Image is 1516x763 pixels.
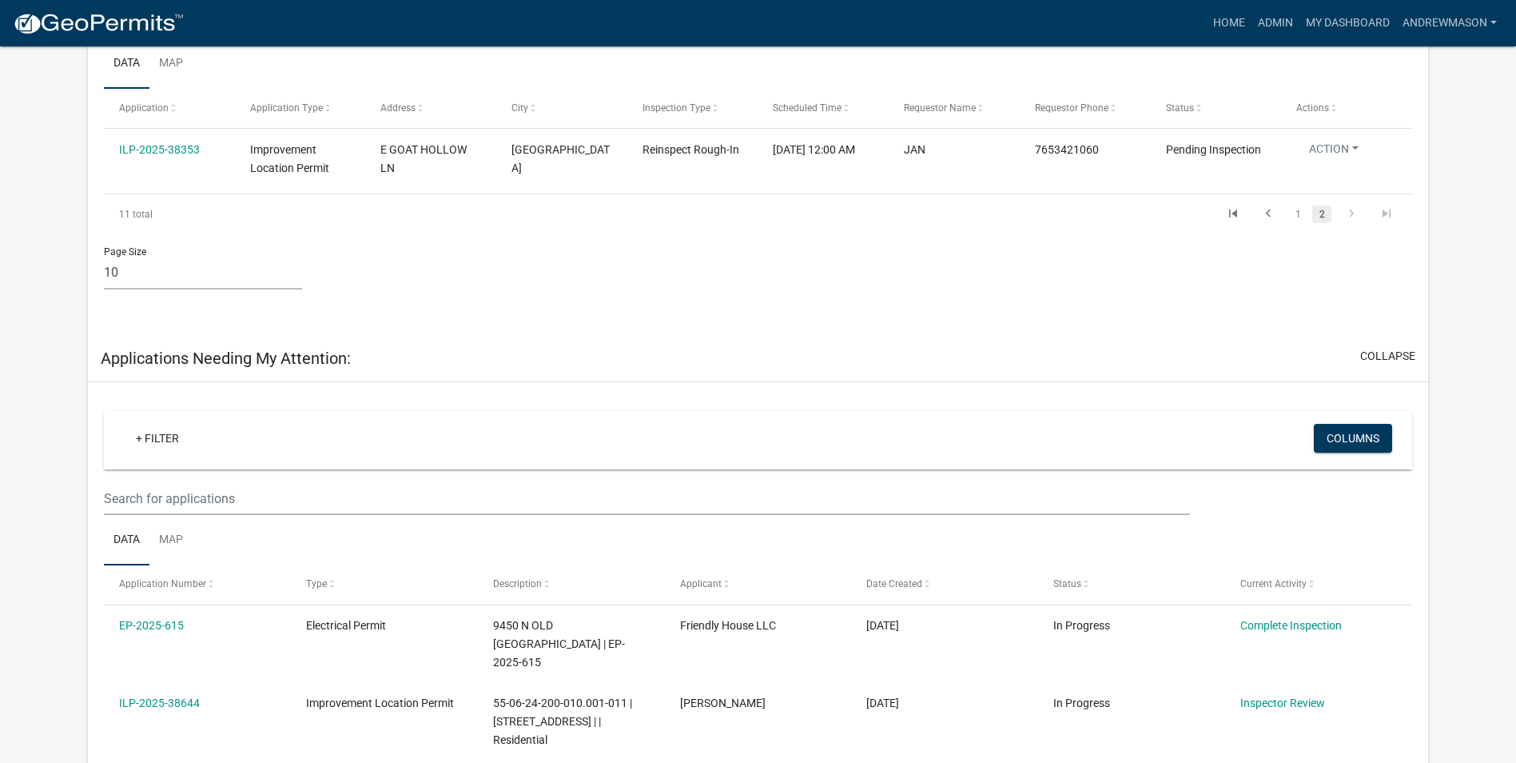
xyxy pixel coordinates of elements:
span: 10/06/2025, 12:00 AM [773,143,855,156]
datatable-header-cell: Actions [1281,89,1412,127]
a: ILP-2025-38644 [119,697,200,709]
span: MOORESVILLE [511,143,610,174]
li: page 1 [1286,201,1310,228]
span: 10/01/2025 [866,619,899,632]
a: EP-2025-615 [119,619,184,632]
a: Data [104,38,149,90]
datatable-header-cell: Status [1150,89,1281,127]
span: Improvement Location Permit [250,143,329,174]
span: Status [1053,578,1081,589]
datatable-header-cell: Application Type [235,89,366,127]
a: + Filter [123,424,192,453]
a: ILP-2025-38353 [119,143,200,156]
a: Home [1207,8,1251,38]
a: Data [104,515,149,566]
button: collapse [1360,348,1415,365]
datatable-header-cell: Address [365,89,496,127]
a: 2 [1312,206,1331,223]
span: In Progress [1053,619,1110,632]
span: Actions [1296,102,1329,114]
datatable-header-cell: Type [291,565,478,604]
input: Search for applications [104,482,1190,515]
datatable-header-cell: City [496,89,627,127]
datatable-header-cell: Scheduled Time [758,89,889,127]
datatable-header-cell: Application Number [104,565,291,604]
span: Electrical Permit [306,619,386,632]
span: City [511,102,528,114]
li: page 2 [1310,201,1334,228]
datatable-header-cell: Date Created [851,565,1038,604]
a: Map [149,38,193,90]
span: Current Activity [1240,578,1307,589]
span: E GOAT HOLLOW LN [380,143,467,174]
datatable-header-cell: Current Activity [1225,565,1412,604]
button: Action [1296,141,1371,164]
span: 55-06-24-200-010.001-011 | 8679 N HUGGIN HOLLOW LN | | Residential [493,697,632,746]
span: Application Number [119,578,206,589]
span: Scheduled Time [773,102,842,114]
span: Description [493,578,542,589]
a: Map [149,515,193,566]
span: Improvement Location Permit [306,697,454,709]
h5: Applications Needing My Attention: [101,349,351,368]
datatable-header-cell: Status [1038,565,1225,604]
a: Inspector Review [1240,697,1325,709]
span: 9450 N OLD PORT ROYAL | EP-2025-615 [493,619,625,669]
a: go to previous page [1253,206,1283,223]
datatable-header-cell: Requestor Phone [1020,89,1151,127]
span: Requestor Phone [1035,102,1108,114]
span: 7653421060 [1035,143,1099,156]
datatable-header-cell: Description [478,565,665,604]
span: Inspection Type [643,102,710,114]
span: Status [1166,102,1194,114]
a: go to last page [1371,206,1402,223]
span: Robert A Walker [680,697,766,709]
a: Complete Inspection [1240,619,1342,632]
span: 09/30/2025 [866,697,899,709]
span: Application [119,102,169,114]
a: My Dashboard [1299,8,1396,38]
a: AndrewMason [1396,8,1503,38]
span: JAN [904,143,925,156]
div: 11 total [104,194,363,234]
a: go to first page [1218,206,1248,223]
span: Requestor Name [904,102,976,114]
datatable-header-cell: Inspection Type [627,89,758,127]
span: Reinspect Rough-In [643,143,739,156]
datatable-header-cell: Application [104,89,235,127]
span: Type [306,578,327,589]
a: Admin [1251,8,1299,38]
span: In Progress [1053,697,1110,709]
a: 1 [1288,206,1307,223]
datatable-header-cell: Requestor Name [889,89,1020,127]
span: Pending Inspection [1166,143,1261,156]
span: Friendly House LLC [680,619,776,632]
span: Date Created [866,578,922,589]
button: Columns [1314,424,1392,453]
datatable-header-cell: Applicant [664,565,851,604]
span: Application Type [250,102,323,114]
span: Applicant [680,578,722,589]
a: go to next page [1336,206,1367,223]
span: Address [380,102,416,114]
